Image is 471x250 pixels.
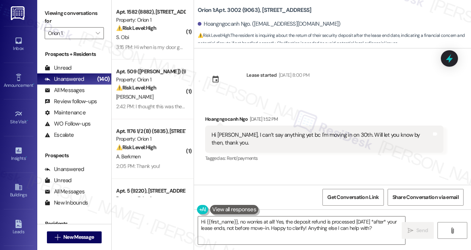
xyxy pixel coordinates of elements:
div: Maintenance [45,109,86,117]
div: Hoangngocanh Ngo [205,115,443,126]
div: Unread [45,64,71,72]
i:  [449,228,455,234]
span: • [33,82,34,87]
div: Unanswered [45,75,84,83]
div: Lease started [246,71,277,79]
i:  [96,30,100,36]
div: Apt. 1176 1/2 (B) (5835), [STREET_ADDRESS] [116,127,185,135]
textarea: Hi {{first_name}}, no worries at all! Yes, the deposit refund is processed [DATE] *after* your le... [198,216,405,244]
div: Residents [37,220,111,228]
span: New Message [63,233,94,241]
div: 3:15 PM: Hi when is my door going to be fixed? [116,44,216,50]
strong: ⚠️ Risk Level: High [116,84,156,91]
div: Apt. 509 ([PERSON_NAME]) (9272), [STREET_ADDRESS][PERSON_NAME] [116,68,185,76]
div: Property: Orion 1 [116,135,185,143]
div: Prospects [37,152,111,159]
div: Prospects + Residents [37,50,111,58]
div: 2:42 PM: I thought this was the office [116,103,195,110]
button: Share Conversation via email [388,189,464,206]
div: Review follow-ups [45,98,97,105]
span: [PERSON_NAME] [116,94,153,100]
span: A. Berkmen [116,153,140,160]
div: [DATE] 1:52 PM [248,115,278,123]
div: All Messages [45,86,85,94]
div: 2:05 PM: Thank you! [116,163,160,170]
div: Property: Orion 1 [116,76,185,83]
label: Viewing conversations for [45,7,104,27]
span: • [27,118,28,123]
input: All communities [48,27,92,39]
div: Property: Orion 1 [116,16,185,24]
div: Unread [45,177,71,184]
span: Share Conversation via email [392,193,459,201]
span: • [26,155,27,160]
strong: ⚠️ Risk Level: High [198,32,230,38]
div: WO Follow-ups [45,120,90,128]
div: Apt. 5 (9220), [STREET_ADDRESS] [116,187,185,195]
a: Site Visit • [4,108,34,128]
div: [DATE] 8:00 PM [277,71,310,79]
strong: ⚠️ Risk Level: High [116,144,156,151]
div: (140) [95,73,111,85]
div: Unanswered [45,165,84,173]
div: Hi [PERSON_NAME], I can’t say anything yet bc I'm moving in on 30th. Will let you know by then, t... [211,131,432,147]
div: Hoangngocanh Ngo. ([EMAIL_ADDRESS][DOMAIN_NAME]) [198,20,340,28]
a: Inbox [4,34,34,54]
button: Send [402,222,434,239]
span: Send [416,227,428,234]
div: Escalate [45,131,74,139]
a: Buildings [4,181,34,201]
img: ResiDesk Logo [11,6,26,20]
b: Orion 1: Apt. 3002 (9063), [STREET_ADDRESS] [198,6,312,14]
a: Leads [4,218,34,238]
i:  [408,228,413,234]
button: Get Conversation Link [322,189,384,206]
a: Insights • [4,144,34,164]
div: New Inbounds [45,199,88,207]
div: Property: Orion 1 [116,195,185,203]
span: : The resident is inquiring about the return of their security deposit after the lease end date, ... [198,32,471,48]
span: Get Conversation Link [327,193,379,201]
div: Tagged as: [205,153,443,164]
span: S. Obi [116,34,129,41]
button: New Message [47,231,102,243]
i:  [55,234,60,240]
div: Apt. 1582 (8882), [STREET_ADDRESS] [116,8,185,16]
strong: ⚠️ Risk Level: High [116,25,156,31]
span: Rent/payments [227,155,258,161]
div: All Messages [45,188,85,196]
